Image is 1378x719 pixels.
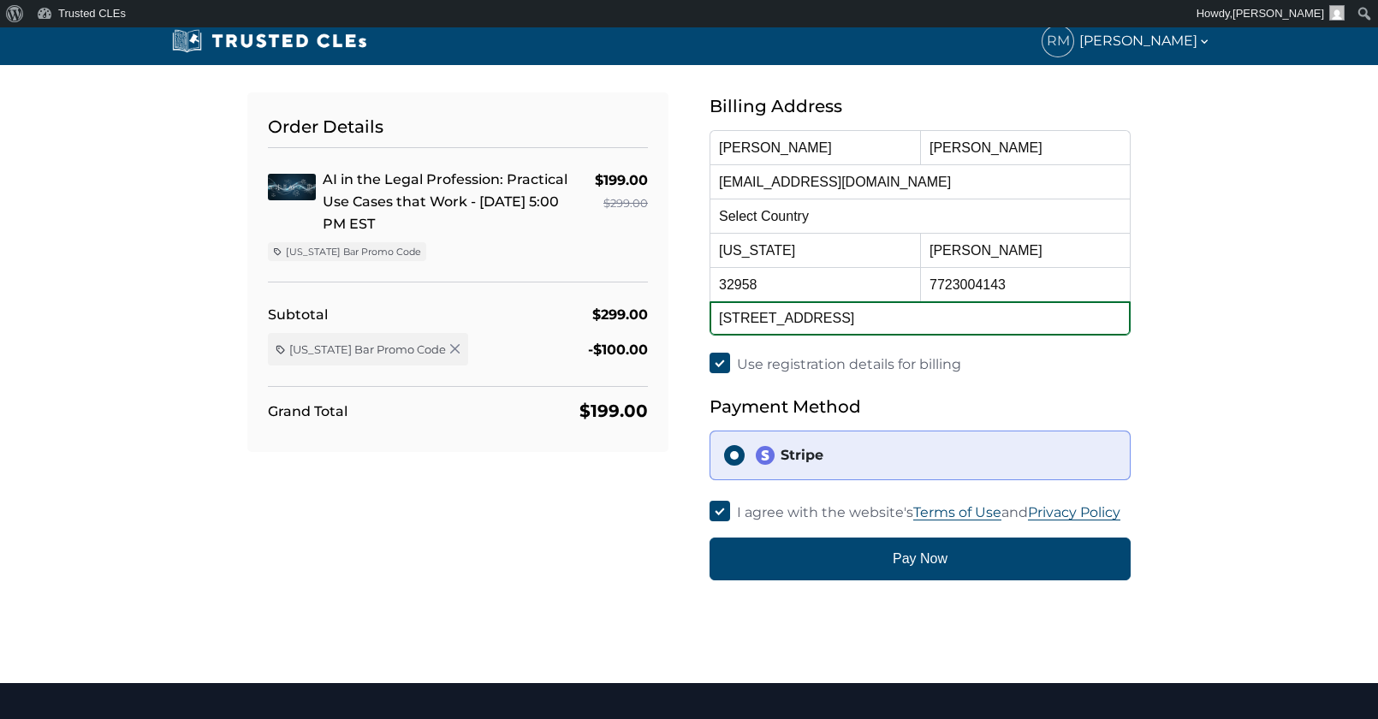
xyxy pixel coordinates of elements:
[920,130,1131,164] input: Last Name
[268,400,347,423] div: Grand Total
[588,338,648,361] div: -$100.00
[592,303,648,326] div: $299.00
[710,130,920,164] input: First Name
[920,233,1131,267] input: City
[268,303,328,326] div: Subtotal
[710,393,1131,420] h5: Payment Method
[920,267,1131,301] input: Phone
[323,171,567,232] a: AI in the Legal Profession: Practical Use Cases that Work - [DATE] 5:00 PM EST
[286,245,421,258] span: [US_STATE] Bar Promo Code
[710,164,1131,199] input: Email Address
[1232,7,1324,20] span: [PERSON_NAME]
[724,445,745,466] input: stripeStripe
[595,192,648,215] div: $299.00
[710,92,1131,120] h5: Billing Address
[1079,29,1211,52] span: [PERSON_NAME]
[755,445,1116,466] div: Stripe
[1028,504,1120,520] a: Privacy Policy
[710,301,1131,336] input: Address
[913,504,1001,520] a: Terms of Use
[755,445,775,466] img: stripe
[268,174,316,200] img: AI in the Legal Profession: Practical Use Cases that Work - 10/15 - 5:00 PM EST
[710,267,920,301] input: Postcode / ZIP
[595,169,648,192] div: $199.00
[579,397,648,425] div: $199.00
[268,113,648,148] h5: Order Details
[289,342,446,357] span: [US_STATE] Bar Promo Code
[710,538,1131,580] button: Pay Now
[167,28,371,54] img: Trusted CLEs
[737,356,961,372] span: Use registration details for billing
[737,504,1120,520] span: I agree with the website's and
[1042,26,1073,56] span: RM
